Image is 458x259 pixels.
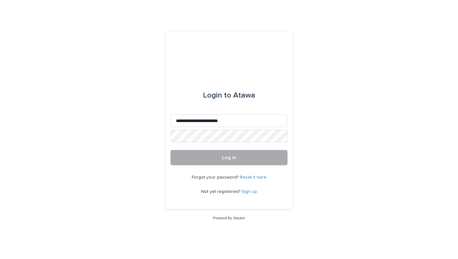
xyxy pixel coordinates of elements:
[242,189,257,194] a: Sign up
[203,92,231,99] span: Login to
[203,86,255,104] div: Atawa
[170,150,288,165] button: Log in
[183,47,275,66] img: Ls34BcGeRexTGTNfXpUC
[240,175,267,180] a: Reset it here
[192,175,240,180] span: Forgot your password?
[213,216,245,220] a: Powered By Stacker
[222,155,236,160] span: Log in
[201,189,242,194] span: Not yet registered?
